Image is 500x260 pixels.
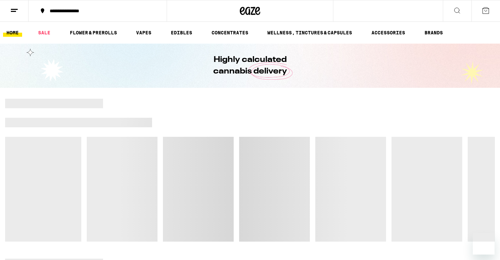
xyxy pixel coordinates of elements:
[3,29,22,37] a: HOME
[133,29,155,37] a: VAPES
[66,29,120,37] a: FLOWER & PREROLLS
[208,29,252,37] a: CONCENTRATES
[421,29,446,37] a: BRANDS
[194,54,306,77] h1: Highly calculated cannabis delivery
[368,29,409,37] a: ACCESSORIES
[35,29,54,37] a: SALE
[473,233,495,255] iframe: Button to launch messaging window
[167,29,196,37] a: EDIBLES
[264,29,355,37] a: WELLNESS, TINCTURES & CAPSULES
